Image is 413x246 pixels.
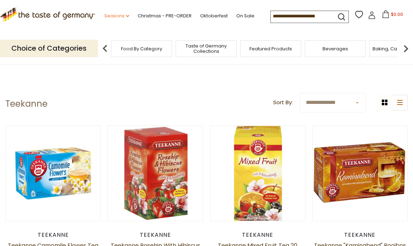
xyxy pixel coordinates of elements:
[200,12,228,20] a: Oktoberfest
[323,46,348,51] a: Beverages
[377,10,407,21] button: $0.00
[108,231,203,239] div: Teekanne
[121,46,162,51] a: Food By Category
[210,231,305,239] div: Teekanne
[236,12,254,20] a: On Sale
[273,98,293,107] label: Sort By:
[5,99,48,109] h1: Teekanne
[178,43,235,54] a: Taste of Germany Collections
[108,126,203,220] img: Teekanne
[313,126,407,220] img: Teekanne
[210,126,305,220] img: Teekanne
[104,12,129,20] a: Seasons
[5,231,101,239] div: Teekanne
[312,231,408,239] div: Teekanne
[399,41,413,56] img: next arrow
[98,41,112,56] img: previous arrow
[138,12,192,20] a: Christmas - PRE-ORDER
[6,126,100,220] img: Teekanne
[249,46,292,51] a: Featured Products
[391,11,403,17] span: $0.00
